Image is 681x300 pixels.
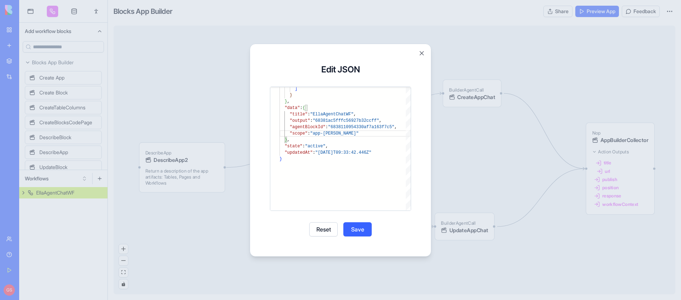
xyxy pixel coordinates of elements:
span: } [279,157,282,162]
span: : [308,131,310,136]
button: Reset [309,222,338,236]
span: "state" [284,144,302,149]
span: } [284,137,287,142]
span: "updatedAt" [284,150,312,155]
span: , [394,125,397,130]
span: : [313,150,315,155]
span: "[DATE]T09:33:42.446Z" [315,150,371,155]
span: , [287,99,290,104]
span: : [310,118,312,123]
span: "data" [284,105,300,110]
span: "app-[PERSON_NAME]" [310,131,359,136]
span: , [326,144,328,149]
span: : [326,125,328,130]
span: "EllaAgentChatWF" [310,112,353,117]
span: : [300,105,303,110]
span: "scope" [290,131,308,136]
span: } [290,93,292,98]
span: , [287,137,290,142]
span: } [284,99,287,104]
button: Save [343,222,372,236]
span: , [379,118,382,123]
span: : [308,112,310,117]
span: , [354,112,356,117]
span: ] [295,86,297,91]
span: "68381ac5fffc56927b32ccff" [313,118,379,123]
span: : [303,144,305,149]
span: "title" [290,112,308,117]
span: "active" [305,144,326,149]
span: "output" [290,118,310,123]
span: "agentBlockId" [290,125,326,130]
span: "6838110954330af7a163f7c5" [328,125,394,130]
h3: Edit JSON [270,64,411,75]
span: { [303,105,305,110]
